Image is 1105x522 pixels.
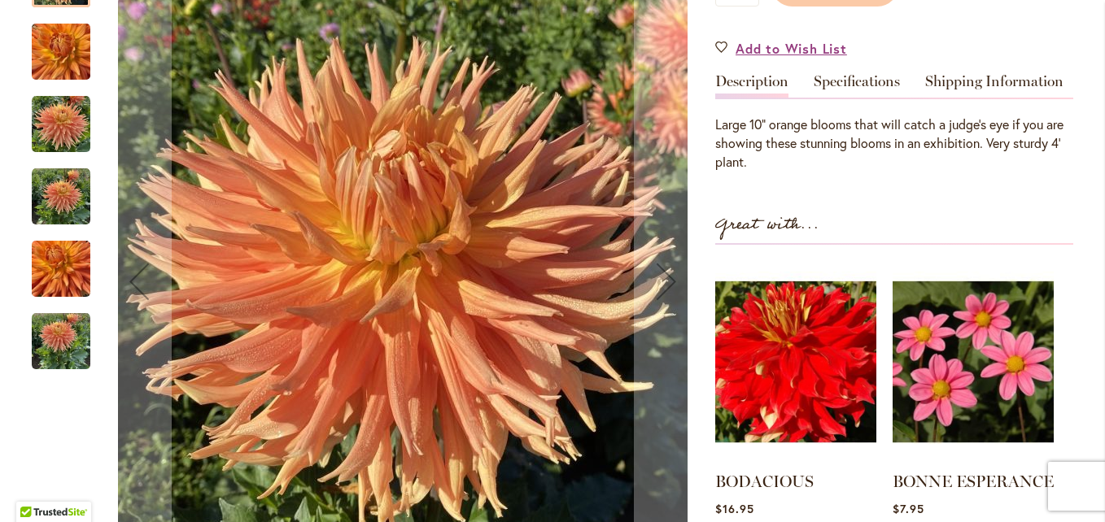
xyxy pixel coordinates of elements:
img: AC BEN [32,95,90,154]
img: AC BEN [32,167,90,226]
img: AC BEN [32,312,90,371]
span: $7.95 [893,501,924,516]
iframe: Launch Accessibility Center [12,464,58,510]
img: BONNE ESPERANCE [893,261,1054,463]
p: Large 10” orange blooms that will catch a judge’s eye if you are showing these stunning blooms in... [715,115,1073,172]
a: Shipping Information [925,74,1064,98]
div: AC BEN [32,80,107,152]
div: AC BEN [32,7,107,80]
span: $16.95 [715,501,754,516]
a: Specifications [814,74,900,98]
div: AC BEN [32,224,107,297]
a: BONNE ESPERANCE [893,472,1054,491]
a: Add to Wish List [715,39,847,58]
img: BODACIOUS [715,261,876,463]
span: Add to Wish List [736,39,847,58]
strong: Great with... [715,211,819,238]
div: AC BEN [32,297,90,369]
img: AC BEN [32,13,90,91]
div: AC BEN [32,152,107,224]
a: BODACIOUS [715,472,814,491]
img: AC BEN [32,230,90,308]
div: Detailed Product Info [715,74,1073,172]
a: Description [715,74,788,98]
